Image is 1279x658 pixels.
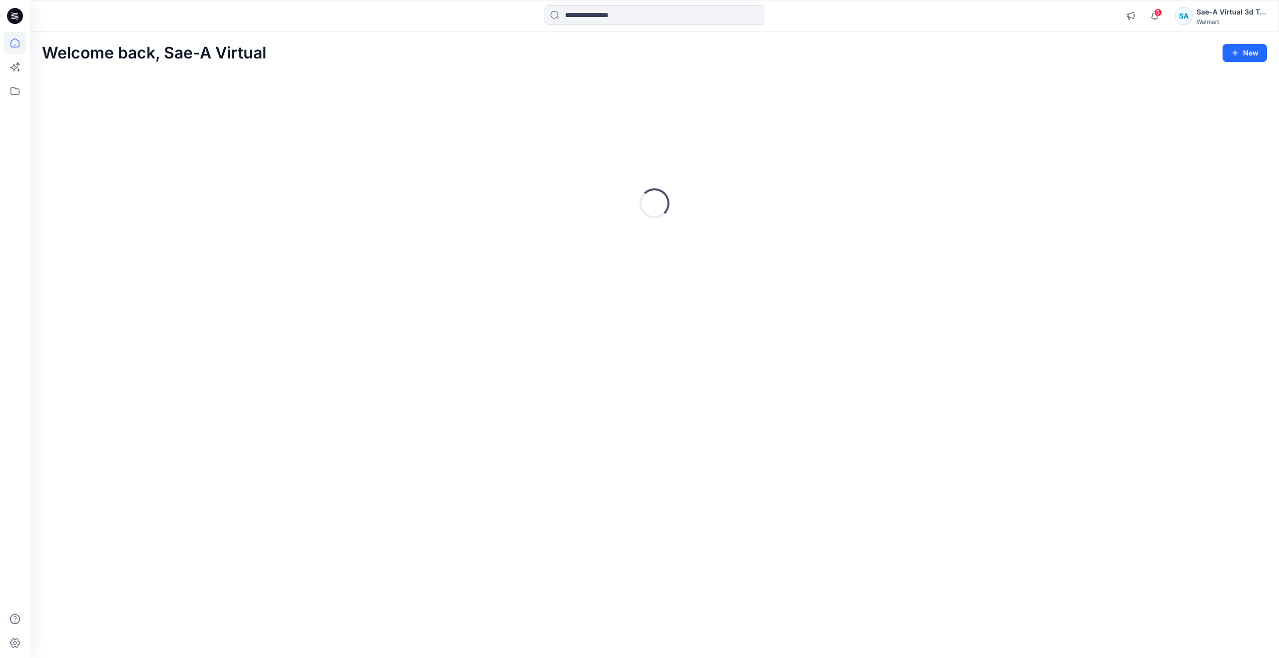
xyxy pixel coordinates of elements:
div: SA [1175,7,1193,25]
h2: Welcome back, Sae-A Virtual [42,44,266,62]
button: New [1223,44,1267,62]
span: 5 [1154,8,1162,16]
div: Sae-A Virtual 3d Team [1197,6,1267,18]
div: Walmart [1197,18,1267,25]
